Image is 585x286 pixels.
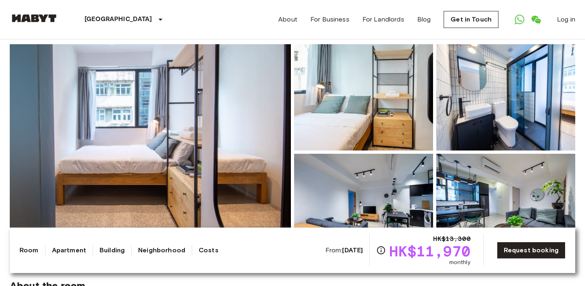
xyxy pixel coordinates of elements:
a: For Business [310,15,349,24]
a: Neighborhood [138,245,185,255]
span: From: [325,246,363,255]
span: HK$13,300 [433,234,470,244]
img: Picture of unit HK-01-046-007-02 [436,44,575,151]
span: monthly [449,258,470,267]
img: Picture of unit HK-01-046-007-02 [294,44,433,151]
a: Apartment [52,245,86,255]
a: Room [19,245,39,255]
a: Log in [557,15,575,24]
a: Open WhatsApp [511,11,528,28]
img: Marketing picture of unit HK-01-046-007-02 [10,44,291,260]
img: Picture of unit HK-01-046-007-02 [436,154,575,260]
a: About [278,15,297,24]
a: Open WeChat [528,11,544,28]
img: Habyt [10,14,58,22]
a: Request booking [497,242,565,259]
img: Picture of unit HK-01-046-007-02 [294,154,433,260]
a: Building [100,245,125,255]
a: For Landlords [362,15,404,24]
b: [DATE] [342,246,363,254]
a: Blog [417,15,431,24]
p: [GEOGRAPHIC_DATA] [84,15,152,24]
a: Costs [199,245,219,255]
span: HK$11,970 [389,244,470,258]
a: Get in Touch [444,11,498,28]
svg: Check cost overview for full price breakdown. Please note that discounts apply to new joiners onl... [376,245,386,255]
